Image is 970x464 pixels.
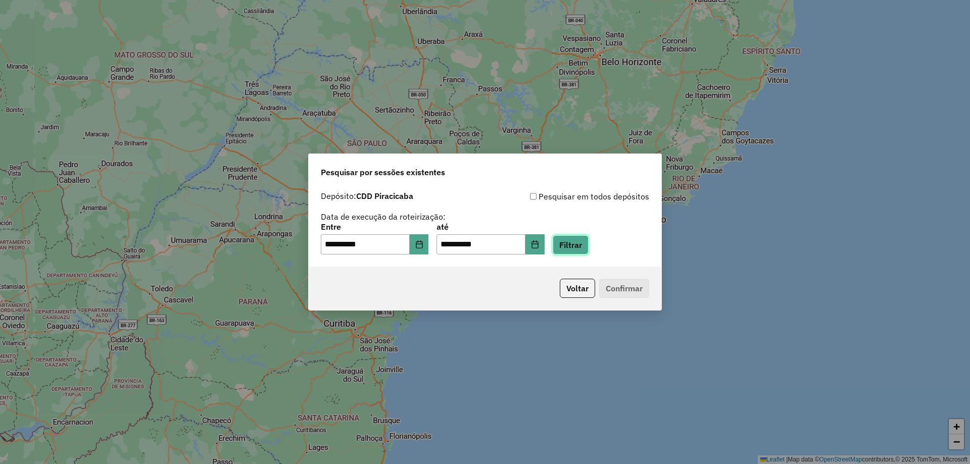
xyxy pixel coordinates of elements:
button: Choose Date [525,234,545,254]
span: Pesquisar por sessões existentes [321,166,445,178]
label: Entre [321,221,428,233]
label: Depósito: [321,190,413,202]
div: Pesquisar em todos depósitos [485,190,649,202]
button: Choose Date [410,234,429,254]
label: Data de execução da roteirização: [321,211,446,223]
button: Voltar [560,279,595,298]
strong: CDD Piracicaba [356,191,413,201]
label: até [437,221,544,233]
button: Filtrar [553,235,589,254]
